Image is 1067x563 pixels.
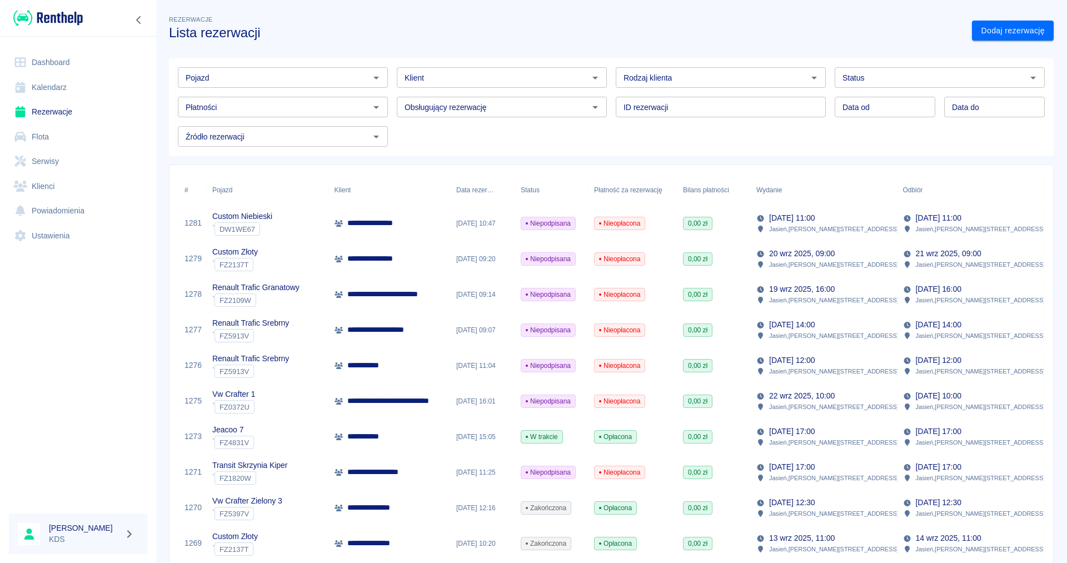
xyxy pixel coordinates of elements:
div: Pojazd [207,175,329,206]
span: 0,00 zł [684,290,712,300]
span: 0,00 zł [684,361,712,371]
p: Renault Trafic Srebrny [212,353,289,365]
div: ` [212,222,272,236]
a: Dashboard [9,50,147,75]
span: 0,00 zł [684,218,712,228]
div: ` [212,542,258,556]
a: Klienci [9,174,147,199]
a: 1278 [185,288,202,300]
span: FZ1820W [215,474,256,482]
a: Renthelp logo [9,9,83,27]
p: [DATE] 14:00 [769,319,815,331]
span: Nieopłacona [595,290,645,300]
span: Opłacona [595,539,636,549]
span: Nieopłacona [595,467,645,477]
div: [DATE] 11:04 [451,348,515,383]
p: Jasień , [PERSON_NAME][STREET_ADDRESS] [916,366,1045,376]
span: Nieopłacona [595,218,645,228]
button: Zwiń nawigację [131,13,147,27]
div: [DATE] 09:14 [451,277,515,312]
div: Odbiór [898,175,1044,206]
span: Zakończona [521,539,571,549]
span: FZ2109W [215,296,256,305]
p: [DATE] 12:30 [769,497,815,509]
a: 1273 [185,431,202,442]
a: 1271 [185,466,202,478]
span: FZ5913V [215,367,253,376]
span: Nieopłacona [595,325,645,335]
div: [DATE] 09:20 [451,241,515,277]
div: Bilans płatności [683,175,729,206]
p: Vw Crafter 1 [212,388,255,400]
div: Płatność za rezerwację [589,175,677,206]
p: [DATE] 16:00 [916,283,961,295]
div: Klient [335,175,351,206]
a: 1270 [185,502,202,514]
div: # [185,175,188,206]
a: Ustawienia [9,223,147,248]
div: Data rezerwacji [451,175,515,206]
p: Transit Skrzynia Kiper [212,460,287,471]
span: Niepodpisana [521,254,575,264]
p: Vw Crafter Zielony 3 [212,495,282,507]
span: Nieopłacona [595,396,645,406]
span: 0,00 zł [684,325,712,335]
div: Klient [329,175,451,206]
span: Opłacona [595,432,636,442]
span: 0,00 zł [684,254,712,264]
p: [DATE] 17:00 [769,461,815,473]
p: Jasień , [PERSON_NAME][STREET_ADDRESS] [769,331,899,341]
a: 1276 [185,360,202,371]
a: Flota [9,124,147,150]
p: 13 wrz 2025, 11:00 [769,532,835,544]
div: [DATE] 11:25 [451,455,515,490]
p: Custom Złoty [212,531,258,542]
span: Niepodpisana [521,218,575,228]
p: 14 wrz 2025, 11:00 [916,532,981,544]
div: Pojazd [212,175,232,206]
a: 1279 [185,253,202,265]
div: ` [212,400,255,413]
p: Jasień , [PERSON_NAME][STREET_ADDRESS] [769,437,899,447]
a: Powiadomienia [9,198,147,223]
p: Jasień , [PERSON_NAME][STREET_ADDRESS] [916,295,1045,305]
div: Bilans płatności [677,175,751,206]
p: Jasień , [PERSON_NAME][STREET_ADDRESS] [769,473,899,483]
button: Sort [782,182,797,198]
button: Otwórz [1025,70,1041,86]
p: Jasień , [PERSON_NAME][STREET_ADDRESS] [769,224,899,234]
p: [DATE] 11:00 [769,212,815,224]
div: [DATE] 15:05 [451,419,515,455]
p: Custom Niebieski [212,211,272,222]
span: FZ2137T [215,261,253,269]
div: [DATE] 12:16 [451,490,515,526]
p: [DATE] 12:00 [769,355,815,366]
div: ` [212,293,300,307]
button: Otwórz [368,70,384,86]
div: Wydanie [751,175,897,206]
a: Serwisy [9,149,147,174]
p: [DATE] 11:00 [916,212,961,224]
div: ` [212,471,287,485]
div: ` [212,436,254,449]
span: FZ0372U [215,403,254,411]
a: 1275 [185,395,202,407]
p: Jasień , [PERSON_NAME][STREET_ADDRESS] [769,402,899,412]
p: KDS [49,534,120,545]
div: Data rezerwacji [456,175,494,206]
div: ` [212,365,289,378]
span: FZ4831V [215,439,253,447]
p: [DATE] 12:30 [916,497,961,509]
span: 0,00 zł [684,503,712,513]
span: Niepodpisana [521,361,575,371]
h3: Lista rezerwacji [169,25,963,41]
span: Opłacona [595,503,636,513]
div: Płatność za rezerwację [594,175,662,206]
a: Kalendarz [9,75,147,100]
h6: [PERSON_NAME] [49,522,120,534]
div: [DATE] 10:20 [451,526,515,561]
span: Niepodpisana [521,325,575,335]
span: 0,00 zł [684,467,712,477]
p: [DATE] 14:00 [916,319,961,331]
p: 20 wrz 2025, 09:00 [769,248,835,260]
